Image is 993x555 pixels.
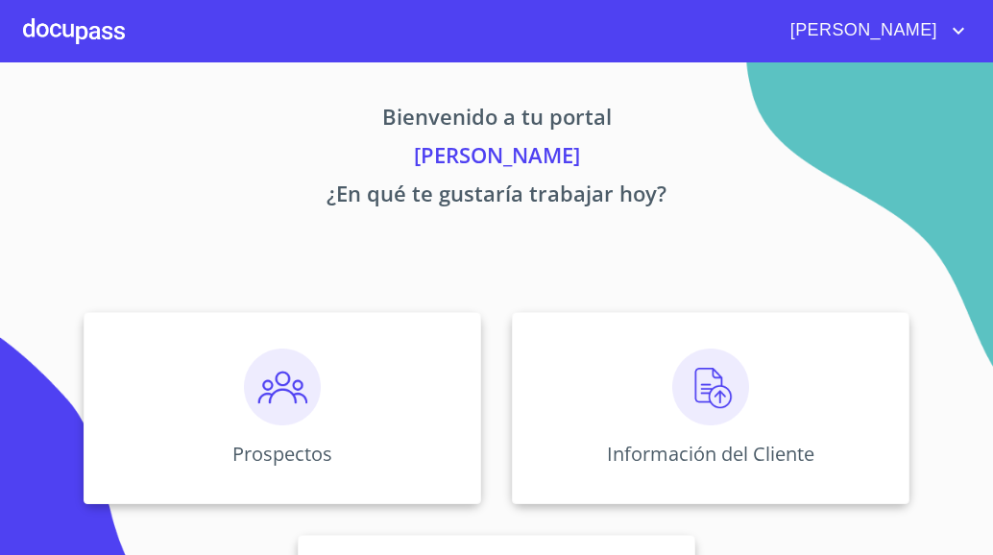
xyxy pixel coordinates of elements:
[23,101,970,139] p: Bienvenido a tu portal
[232,441,332,467] p: Prospectos
[776,15,970,46] button: account of current user
[672,349,749,425] img: carga.png
[23,178,970,216] p: ¿En qué te gustaría trabajar hoy?
[244,349,321,425] img: prospectos.png
[776,15,947,46] span: [PERSON_NAME]
[607,441,814,467] p: Información del Cliente
[23,139,970,178] p: [PERSON_NAME]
